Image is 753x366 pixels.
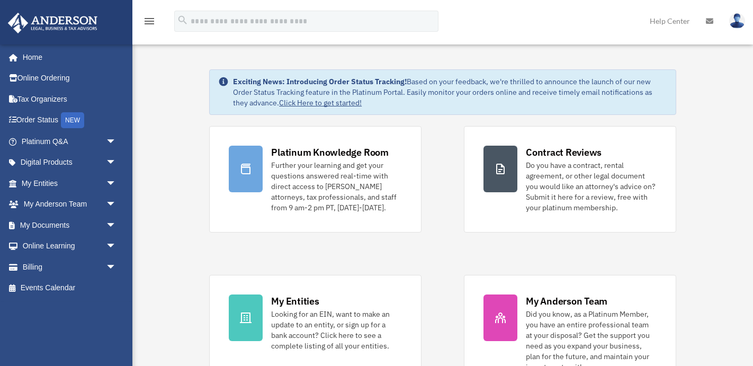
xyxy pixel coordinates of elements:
[106,131,127,153] span: arrow_drop_down
[7,131,132,152] a: Platinum Q&Aarrow_drop_down
[61,112,84,128] div: NEW
[464,126,676,233] a: Contract Reviews Do you have a contract, rental agreement, or other legal document you would like...
[7,68,132,89] a: Online Ordering
[7,47,127,68] a: Home
[7,194,132,215] a: My Anderson Teamarrow_drop_down
[271,160,402,213] div: Further your learning and get your questions answered real-time with direct access to [PERSON_NAM...
[526,160,657,213] div: Do you have a contract, rental agreement, or other legal document you would like an attorney's ad...
[271,294,319,308] div: My Entities
[271,146,389,159] div: Platinum Knowledge Room
[5,13,101,33] img: Anderson Advisors Platinum Portal
[177,14,189,26] i: search
[7,88,132,110] a: Tax Organizers
[7,256,132,278] a: Billingarrow_drop_down
[106,173,127,194] span: arrow_drop_down
[279,98,362,108] a: Click Here to get started!
[233,76,667,108] div: Based on your feedback, we're thrilled to announce the launch of our new Order Status Tracking fe...
[106,194,127,216] span: arrow_drop_down
[7,152,132,173] a: Digital Productsarrow_drop_down
[7,215,132,236] a: My Documentsarrow_drop_down
[7,236,132,257] a: Online Learningarrow_drop_down
[7,278,132,299] a: Events Calendar
[106,236,127,257] span: arrow_drop_down
[143,15,156,28] i: menu
[106,215,127,236] span: arrow_drop_down
[106,152,127,174] span: arrow_drop_down
[233,77,407,86] strong: Exciting News: Introducing Order Status Tracking!
[271,309,402,351] div: Looking for an EIN, want to make an update to an entity, or sign up for a bank account? Click her...
[729,13,745,29] img: User Pic
[209,126,422,233] a: Platinum Knowledge Room Further your learning and get your questions answered real-time with dire...
[526,146,602,159] div: Contract Reviews
[143,19,156,28] a: menu
[7,110,132,131] a: Order StatusNEW
[526,294,607,308] div: My Anderson Team
[106,256,127,278] span: arrow_drop_down
[7,173,132,194] a: My Entitiesarrow_drop_down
